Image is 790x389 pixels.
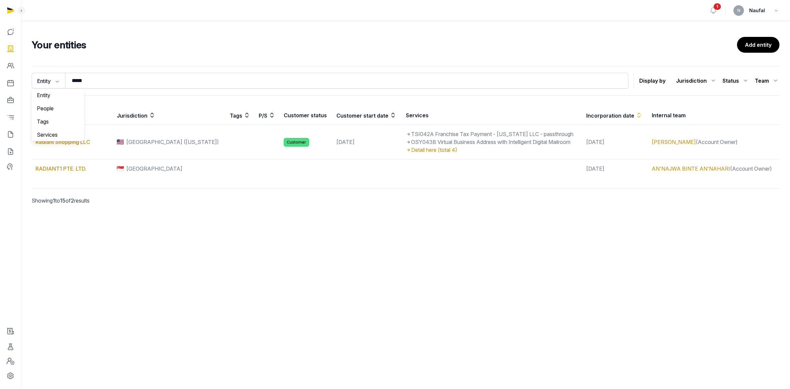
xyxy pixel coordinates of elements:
[406,131,573,137] span: TSI042A Franchise Tax Payment - [US_STATE] LLC - passthrough
[676,75,717,86] div: Jurisdiction
[60,197,66,204] span: 15
[71,197,74,204] span: 2
[53,197,55,204] span: 1
[126,138,219,146] span: [GEOGRAPHIC_DATA] ([US_STATE])
[255,106,280,125] th: P/S
[32,115,84,128] div: Tags
[280,106,332,125] th: Customer status
[32,128,84,141] div: Services
[406,146,578,154] div: Detail here (total 4)
[32,39,737,51] h2: Your entities
[582,106,648,125] th: Incorporation date
[402,106,582,125] th: Services
[32,89,84,102] div: Entity
[737,9,740,13] span: N
[733,5,744,16] button: N
[32,189,211,212] p: Showing to of results
[648,106,779,125] th: Internal team
[755,75,779,86] div: Team
[406,139,570,145] span: OSY043B Virtual Business Address with Intelligent Digital Mailroom
[36,139,90,145] a: Radiant Shopping LLC
[32,73,65,89] button: Entity
[36,165,87,172] a: RADIANT1 PTE. LTD.
[582,125,648,159] td: [DATE]
[723,75,750,86] div: Status
[652,165,730,172] a: AN'NAJWA BINTE AN'NAHARI
[332,106,402,125] th: Customer start date
[652,139,696,145] a: [PERSON_NAME]
[652,138,776,146] div: (Account Owner)
[332,125,402,159] td: [DATE]
[32,102,84,115] div: People
[284,138,309,147] span: Customer
[714,3,721,10] span: 1
[113,106,226,125] th: Jurisdiction
[749,7,765,14] span: Naufal
[737,37,779,53] a: Add entity
[652,165,776,173] div: (Account Owner)
[226,106,255,125] th: Tags
[126,165,182,173] span: [GEOGRAPHIC_DATA]
[639,75,666,86] p: Display by
[582,159,648,178] td: [DATE]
